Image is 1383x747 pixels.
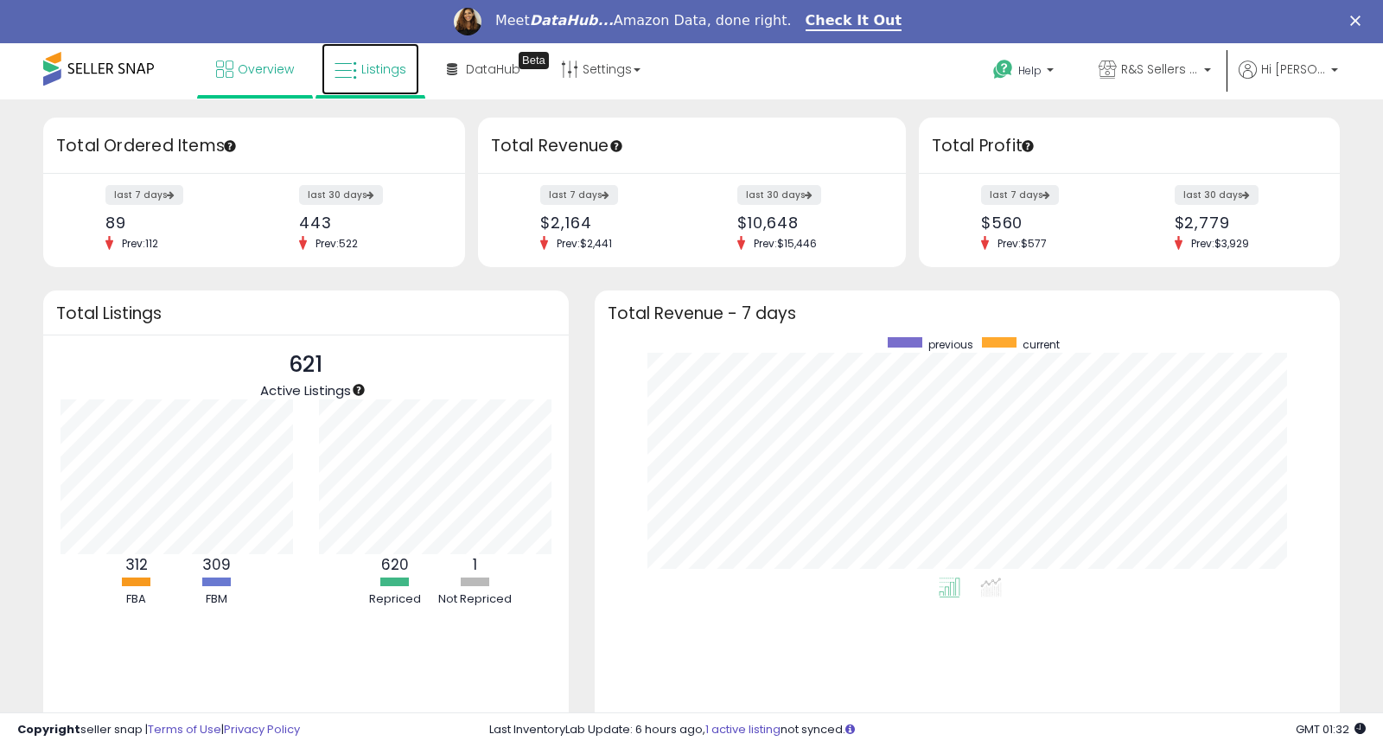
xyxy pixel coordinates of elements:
[1239,61,1338,99] a: Hi [PERSON_NAME]
[491,134,893,158] h3: Total Revenue
[178,591,256,608] div: FBM
[356,591,434,608] div: Repriced
[981,214,1116,232] div: $560
[307,236,366,251] span: Prev: 522
[260,348,351,381] p: 621
[105,214,240,232] div: 89
[928,337,973,352] span: previous
[1350,16,1367,26] div: Close
[222,138,238,154] div: Tooltip anchor
[608,307,1328,320] h3: Total Revenue - 7 days
[1175,185,1259,205] label: last 30 days
[1175,214,1310,232] div: $2,779
[489,722,1366,738] div: Last InventoryLab Update: 6 hours ago, not synced.
[381,554,409,575] b: 620
[434,43,533,95] a: DataHub
[473,554,477,575] b: 1
[466,61,520,78] span: DataHub
[437,591,514,608] div: Not Repriced
[530,12,614,29] i: DataHub...
[454,8,481,35] img: Profile image for Georgie
[1296,721,1366,737] span: 2025-09-15 01:32 GMT
[238,61,294,78] span: Overview
[745,236,825,251] span: Prev: $15,446
[299,214,434,232] div: 443
[98,591,175,608] div: FBA
[260,381,351,399] span: Active Listings
[202,554,231,575] b: 309
[17,722,300,738] div: seller snap | |
[125,554,148,575] b: 312
[1121,61,1199,78] span: R&S Sellers LLC
[17,721,80,737] strong: Copyright
[1182,236,1258,251] span: Prev: $3,929
[609,138,624,154] div: Tooltip anchor
[56,134,452,158] h3: Total Ordered Items
[548,43,653,95] a: Settings
[737,214,876,232] div: $10,648
[203,43,307,95] a: Overview
[1018,63,1042,78] span: Help
[540,185,618,205] label: last 7 days
[361,61,406,78] span: Listings
[1023,337,1060,352] span: current
[224,721,300,737] a: Privacy Policy
[737,185,821,205] label: last 30 days
[351,382,366,398] div: Tooltip anchor
[845,724,855,735] i: Click here to read more about un-synced listings.
[806,12,902,31] a: Check It Out
[548,236,621,251] span: Prev: $2,441
[981,185,1059,205] label: last 7 days
[105,185,183,205] label: last 7 days
[56,307,556,320] h3: Total Listings
[979,46,1071,99] a: Help
[322,43,419,95] a: Listings
[113,236,167,251] span: Prev: 112
[495,12,792,29] div: Meet Amazon Data, done right.
[932,134,1328,158] h3: Total Profit
[1020,138,1036,154] div: Tooltip anchor
[989,236,1055,251] span: Prev: $577
[1261,61,1326,78] span: Hi [PERSON_NAME]
[705,721,781,737] a: 1 active listing
[148,721,221,737] a: Terms of Use
[1086,43,1224,99] a: R&S Sellers LLC
[299,185,383,205] label: last 30 days
[519,52,549,69] div: Tooltip anchor
[540,214,679,232] div: $2,164
[992,59,1014,80] i: Get Help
